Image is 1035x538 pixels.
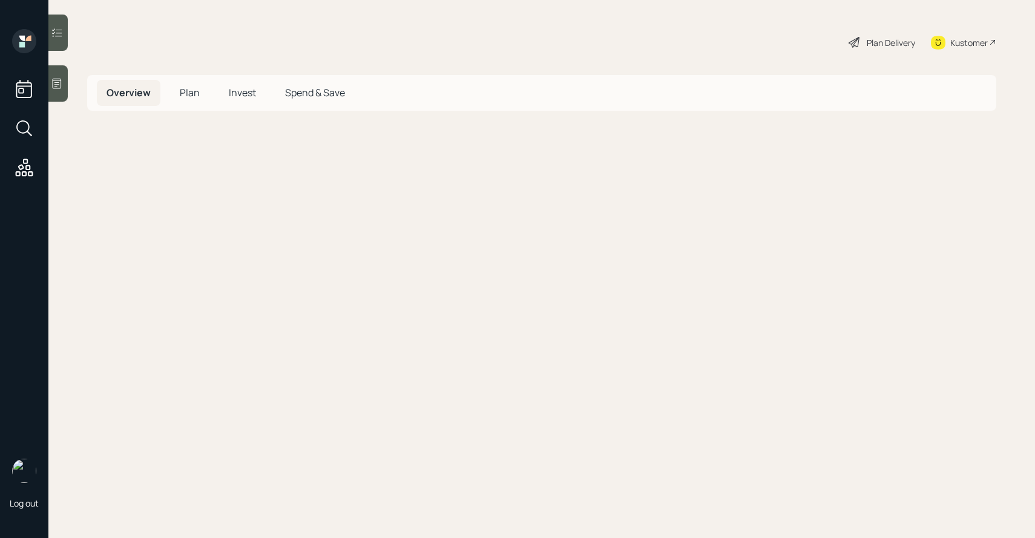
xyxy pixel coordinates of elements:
span: Spend & Save [285,86,345,99]
div: Log out [10,497,39,509]
div: Kustomer [950,36,988,49]
span: Invest [229,86,256,99]
span: Plan [180,86,200,99]
span: Overview [107,86,151,99]
div: Plan Delivery [867,36,915,49]
img: sami-boghos-headshot.png [12,459,36,483]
